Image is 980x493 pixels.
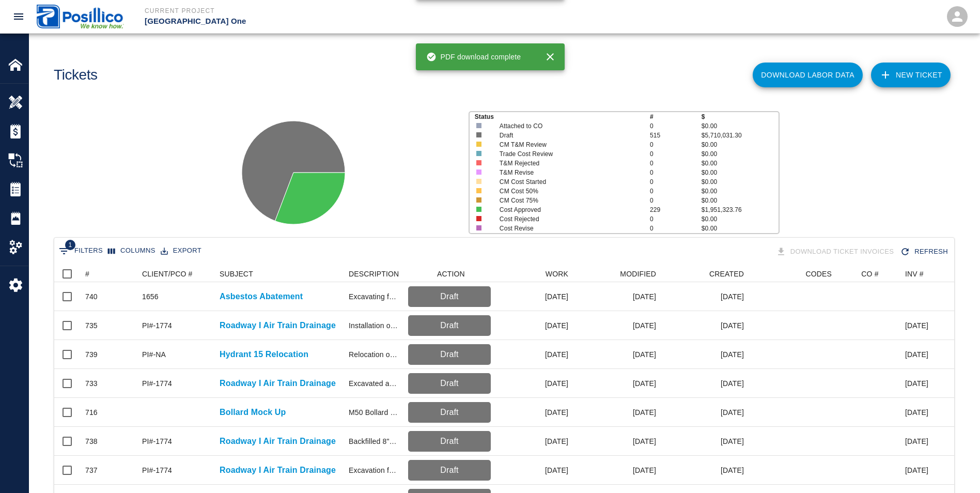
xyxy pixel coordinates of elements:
[85,436,98,446] div: 738
[500,205,635,214] p: Cost Approved
[142,436,172,446] div: PI#-1774
[702,168,779,177] p: $0.00
[661,456,749,485] div: [DATE]
[220,290,303,303] a: Asbestos Abatement
[349,320,398,331] div: Installation of 12" DIP pipe for airtrain drainage
[774,243,898,261] div: Tickets download in groups of 15
[702,112,779,121] p: $
[661,340,749,369] div: [DATE]
[702,177,779,187] p: $0.00
[650,159,702,168] p: 0
[650,121,702,131] p: 0
[928,443,980,493] div: Chat Widget
[220,319,336,332] p: Roadway I Air Train Drainage
[500,131,635,140] p: Draft
[702,187,779,196] p: $0.00
[702,140,779,149] p: $0.00
[573,369,661,398] div: [DATE]
[496,340,573,369] div: [DATE]
[749,266,837,282] div: CODES
[753,63,863,87] button: Download Labor Data
[573,340,661,369] div: [DATE]
[412,464,487,476] p: Draft
[702,205,779,214] p: $1,951,323.76
[905,349,928,360] div: July 2025
[905,407,928,418] div: June 2025
[650,168,702,177] p: 0
[85,465,98,475] div: 737
[145,6,546,16] p: Current Project
[56,243,105,259] button: Show filters
[220,406,286,419] a: Bollard Mock Up
[500,196,635,205] p: CM Cost 75%
[349,465,398,475] div: Excavation for air train drainage
[349,349,398,360] div: Relocation of previously installed fire hydrant 15 per TCC direction. PBES excavated, installed, ...
[85,291,98,302] div: 740
[650,214,702,224] p: 0
[412,435,487,448] p: Draft
[412,348,487,361] p: Draft
[709,266,744,282] div: CREATED
[496,398,573,427] div: [DATE]
[898,243,952,261] button: Refresh
[344,266,403,282] div: DESCRIPTION
[861,266,878,282] div: CO #
[437,266,465,282] div: ACTION
[650,187,702,196] p: 0
[496,369,573,398] div: [DATE]
[496,311,573,340] div: [DATE]
[905,378,928,389] div: July 2025
[837,266,900,282] div: CO #
[220,266,253,282] div: SUBJECT
[805,266,832,282] div: CODES
[573,311,661,340] div: [DATE]
[142,320,172,331] div: PI#-1774
[137,266,214,282] div: CLIENT/PCO #
[54,67,98,84] h1: Tickets
[702,131,779,140] p: $5,710,031.30
[85,407,98,418] div: 716
[475,112,650,121] p: Status
[573,398,661,427] div: [DATE]
[412,290,487,303] p: Draft
[702,149,779,159] p: $0.00
[85,320,98,331] div: 735
[158,243,204,259] button: Export
[142,378,172,389] div: PI#-1774
[145,16,546,27] p: [GEOGRAPHIC_DATA] One
[403,266,496,282] div: ACTION
[349,378,398,389] div: Excavated and installed 8" DIP for airtrain drainage col 66
[661,427,749,456] div: [DATE]
[412,406,487,419] p: Draft
[6,4,31,29] button: open drawer
[220,464,336,476] a: Roadway I Air Train Drainage
[900,266,959,282] div: INV #
[905,436,928,446] div: July 2025
[37,5,124,28] img: Posillico Inc Sub
[412,377,487,390] p: Draft
[573,282,661,311] div: [DATE]
[500,177,635,187] p: CM Cost Started
[905,465,928,475] div: July 2025
[905,266,924,282] div: INV #
[661,369,749,398] div: [DATE]
[349,436,398,446] div: Backfilled 8" DIP airtrain drainage
[496,456,573,485] div: [DATE]
[650,177,702,187] p: 0
[349,266,399,282] div: DESCRIPTION
[412,319,487,332] p: Draft
[349,291,398,302] div: Excavating for the (2) 85 LF electrical duct banks for gramercy to abate in the RUGTC Area going ...
[220,348,308,361] p: Hydrant 15 Relocation
[702,121,779,131] p: $0.00
[573,456,661,485] div: [DATE]
[500,121,635,131] p: Attached to CO
[85,266,89,282] div: #
[220,377,336,390] a: Roadway I Air Train Drainage
[546,266,568,282] div: WORK
[661,311,749,340] div: [DATE]
[220,435,336,448] a: Roadway I Air Train Drainage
